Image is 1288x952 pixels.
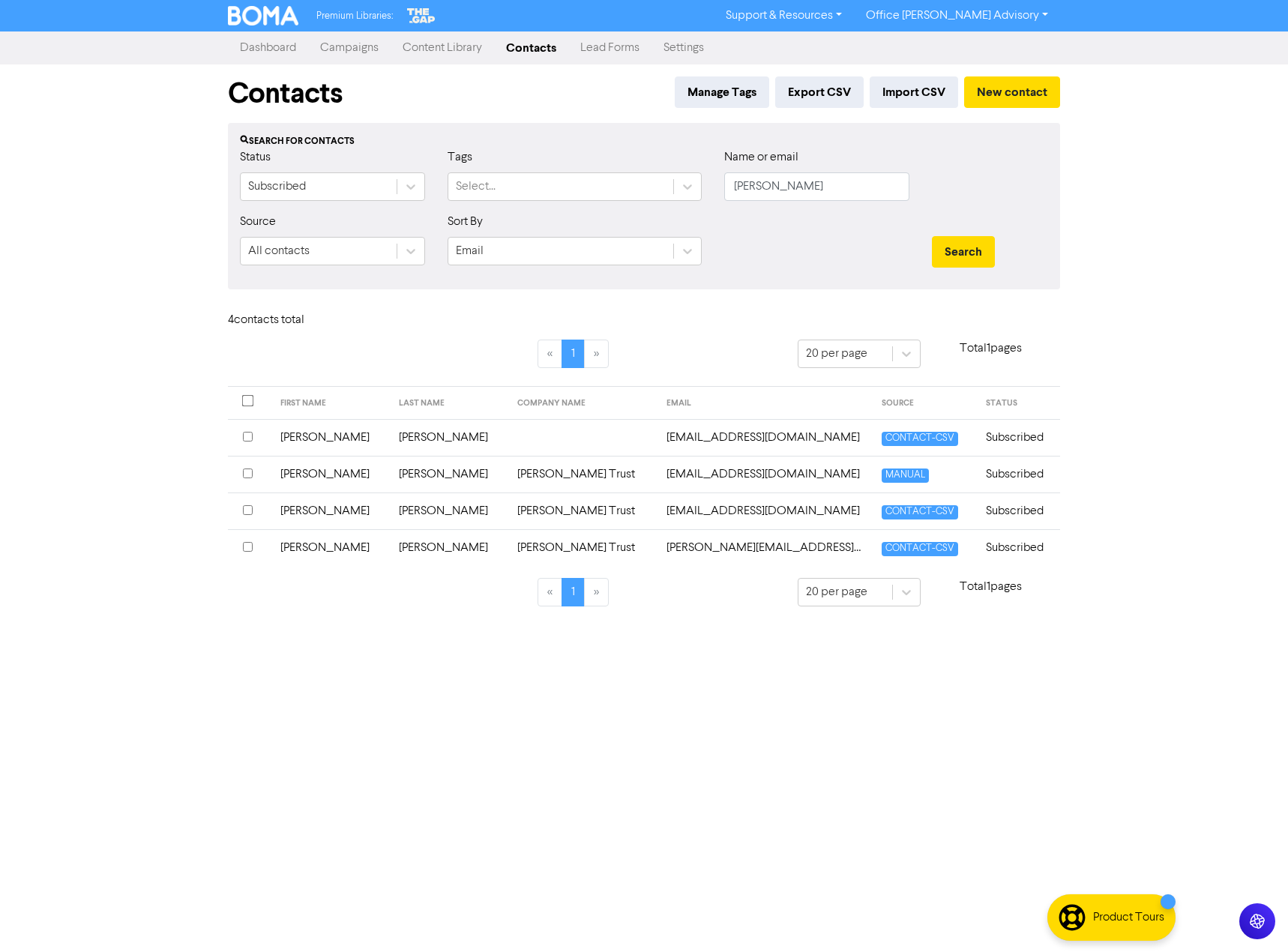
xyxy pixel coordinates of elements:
span: Premium Libraries: [316,11,393,21]
a: Support & Resources [714,4,854,28]
span: CONTACT-CSV [882,432,958,446]
a: Office [PERSON_NAME] Advisory [854,4,1060,28]
div: Search for contacts [240,135,1048,148]
td: Subscribed [977,529,1060,566]
div: Email [456,242,484,260]
td: Subscribed [977,492,1060,529]
a: Content Library [391,33,494,63]
a: Settings [651,33,716,63]
p: Total 1 pages [921,578,1060,596]
img: The Gap [405,6,438,25]
button: Search [932,236,995,268]
h1: Contacts [228,76,343,111]
td: [PERSON_NAME] Trust [508,529,657,566]
th: SOURCE [873,387,977,420]
td: [PERSON_NAME] [271,419,390,456]
td: Subscribed [977,456,1060,492]
div: Select... [456,178,496,196]
a: Page 1 is your current page [562,578,585,606]
label: Sort By [448,213,483,231]
th: LAST NAME [390,387,508,420]
button: Manage Tags [675,76,769,108]
div: Subscribed [248,178,306,196]
span: MANUAL [882,469,929,483]
button: New contact [964,76,1060,108]
td: [PERSON_NAME] [271,492,390,529]
h6: 4 contact s total [228,313,348,328]
a: Campaigns [308,33,391,63]
label: Status [240,148,271,166]
th: EMAIL [657,387,873,420]
label: Name or email [724,148,798,166]
td: [PERSON_NAME] [271,456,390,492]
td: mattyu@outlook.co.nz [657,456,873,492]
span: CONTACT-CSV [882,542,958,556]
label: Source [240,213,276,231]
td: [PERSON_NAME] [390,529,508,566]
a: Dashboard [228,33,308,63]
div: All contacts [248,242,310,260]
span: CONTACT-CSV [882,505,958,519]
td: [PERSON_NAME] [390,456,508,492]
th: STATUS [977,387,1060,420]
label: Tags [448,148,472,166]
div: 20 per page [806,583,867,601]
td: [PERSON_NAME] [390,492,508,529]
th: COMPANY NAME [508,387,657,420]
img: BOMA Logo [228,6,298,25]
button: Export CSV [775,76,864,108]
td: [PERSON_NAME] [390,419,508,456]
iframe: Chat Widget [1213,880,1288,952]
a: Lead Forms [568,33,651,63]
td: millerj.jm30@gmail.com [657,492,873,529]
p: Total 1 pages [921,340,1060,358]
td: lumber396@gmail.com [657,419,873,456]
a: Page 1 is your current page [562,340,585,368]
td: Subscribed [977,419,1060,456]
div: 20 per page [806,345,867,363]
td: [PERSON_NAME] Trust [508,456,657,492]
td: [PERSON_NAME] [271,529,390,566]
th: FIRST NAME [271,387,390,420]
td: [PERSON_NAME] Trust [508,492,657,529]
a: Contacts [494,33,568,63]
td: nathan-c-miller@hotmail.com [657,529,873,566]
button: Import CSV [870,76,958,108]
